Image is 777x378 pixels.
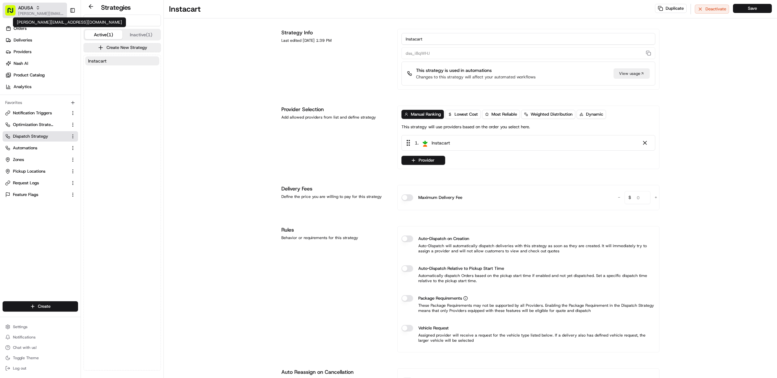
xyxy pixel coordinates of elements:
[17,42,107,49] input: Clear
[6,112,17,122] img: Ami Wang
[281,368,389,376] h1: Auto Reassign on Cancellation
[418,235,469,242] label: Auto-Dispatch on Creation
[491,111,517,117] span: Most Reliable
[6,145,12,151] div: 📗
[100,83,118,91] button: See all
[5,192,68,198] a: Feature Flags
[531,111,572,117] span: Weighted Distribution
[626,192,634,205] span: $
[38,304,51,309] span: Create
[18,5,33,11] span: ADUSA
[101,3,131,12] h2: Strategies
[46,160,78,166] a: Powered byPylon
[3,97,78,108] div: Favorites
[416,74,535,80] p: Changes to this strategy will affect your automated workflows
[3,47,81,57] a: Providers
[281,38,389,43] div: Last edited [DATE] 1:39 PM
[61,145,104,151] span: API Documentation
[169,4,201,14] h1: Instacart
[3,166,78,177] button: Pickup Locations
[14,26,27,31] span: Orders
[401,156,445,165] button: Provider
[29,68,89,74] div: We're available if you need us!
[6,94,17,105] img: Tiffany Volk
[401,303,655,313] p: These Package Requirements may not be supported by all Providers. Enabling the Package Requiremen...
[482,110,520,119] button: Most Reliable
[6,6,19,19] img: Nash
[3,143,78,153] button: Automations
[13,122,54,128] span: Optimization Strategy
[3,343,78,352] button: Chat with us!
[3,322,78,331] button: Settings
[13,168,45,174] span: Pickup Locations
[3,364,78,373] button: Log out
[3,108,78,118] button: Notification Triggers
[3,23,81,34] a: Orders
[281,106,389,113] h1: Provider Selection
[20,118,52,123] span: [PERSON_NAME]
[401,243,655,254] p: Auto-Dispatch will automatically dispatch deliveries with this strategy as soon as they are creat...
[401,273,655,283] p: Automatically dispatch Orders based on the pickup start time if enabled and not yet dispatched. S...
[281,29,389,37] h1: Strategy Info
[84,15,161,26] input: Search
[13,110,52,116] span: Notification Triggers
[6,62,18,74] img: 1736555255976-a54dd68f-1ca7-489b-9aae-adbdc363a1c4
[5,145,68,151] a: Automations
[14,37,32,43] span: Deliveries
[122,30,160,39] button: Inactive (1)
[655,4,687,13] button: Duplicate
[3,178,78,188] button: Request Logs
[14,49,31,55] span: Providers
[5,180,68,186] a: Request Logs
[432,140,450,146] span: Instacart
[3,131,78,142] button: Dispatch Strategy
[14,72,45,78] span: Product Catalog
[13,180,39,186] span: Request Logs
[3,120,78,130] button: Optimization Strategy
[13,335,36,340] span: Notifications
[13,145,50,151] span: Knowledge Base
[84,43,161,52] button: Create New Strategy
[3,301,78,312] button: Create
[521,110,575,119] button: Weighted Distribution
[5,168,68,174] a: Pickup Locations
[6,26,118,36] p: Welcome 👋
[3,189,78,200] button: Feature Flags
[57,118,71,123] span: [DATE]
[20,100,52,106] span: [PERSON_NAME]
[5,157,68,163] a: Zones
[5,122,68,128] a: Optimization Strategy
[586,111,603,117] span: Dynamic
[411,111,441,117] span: Manual Ranking
[57,100,71,106] span: [DATE]
[54,100,56,106] span: •
[455,111,478,117] span: Lowest Cost
[401,124,530,130] p: This strategy will use providers based on the order you select here.
[445,110,481,119] button: Lowest Cost
[64,161,78,166] span: Pylon
[13,17,126,27] div: [PERSON_NAME][EMAIL_ADDRESS][DOMAIN_NAME]
[3,155,78,165] button: Zones
[13,192,38,198] span: Feature Flags
[13,366,26,371] span: Log out
[418,325,449,331] label: Vehicle Request
[29,62,106,68] div: Start new chat
[577,110,606,119] button: Dynamic
[55,145,60,151] div: 💻
[18,11,64,16] span: [PERSON_NAME][EMAIL_ADDRESS][DOMAIN_NAME]
[418,265,504,272] label: Auto-Dispatch Relative to Pickup Start Time
[614,68,650,79] div: View usage
[463,296,468,301] button: Package Requirements
[13,133,48,139] span: Dispatch Strategy
[416,67,535,74] p: This strategy is used in automations
[695,5,729,14] button: Deactivate
[5,110,68,116] a: Notification Triggers
[14,61,28,66] span: Nash AI
[13,345,37,350] span: Chat with us!
[52,142,107,154] a: 💻API Documentation
[733,4,772,13] button: Save
[85,56,159,65] button: Instacart
[4,142,52,154] a: 📗Knowledge Base
[3,82,81,92] a: Analytics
